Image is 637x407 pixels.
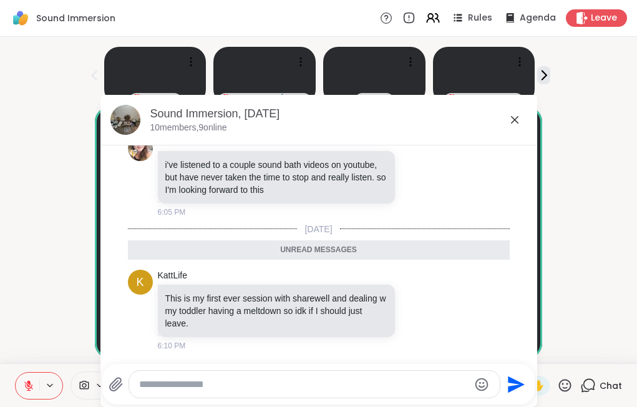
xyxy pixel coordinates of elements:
div: Unread messages [128,240,510,260]
span: Chat [600,380,622,392]
p: 10 members, 9 online [150,122,227,134]
span: 6:05 PM [158,207,186,218]
img: Sound Immersion, Oct 12 [110,105,140,135]
span: katie_33 [357,94,391,104]
span: K [136,274,143,291]
span: KarenMat [142,94,179,104]
span: Sound Immersion [36,12,115,24]
img: ShareWell Logomark [10,7,31,29]
span: tanyapeople263 [457,94,521,104]
span: audio-muted [446,94,455,103]
span: Rules [468,12,492,24]
span: Agenda [520,12,556,24]
span: ( She, hers ) [280,94,309,104]
span: 6:10 PM [158,340,186,351]
span: audio-muted [131,94,140,103]
div: Sound Immersion, [DATE] [150,106,527,122]
a: KattLife [158,270,187,282]
span: Leave [591,12,617,24]
p: i've listened to a couple sound bath videos on youtube, but have never taken the time to stop and... [165,159,388,196]
span: audio-muted [220,94,229,103]
span: ✋ [532,378,545,393]
p: This is my first ever session with sharewell and dealing w my toddler having a meltdown so idk if... [165,292,388,330]
span: Cameronpatricia [231,94,278,104]
span: [DATE] [297,223,339,235]
img: https://sharewell-space-live.sfo3.digitaloceanspaces.com/user-generated/88ba1641-f8b8-46aa-8805-2... [128,136,153,161]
